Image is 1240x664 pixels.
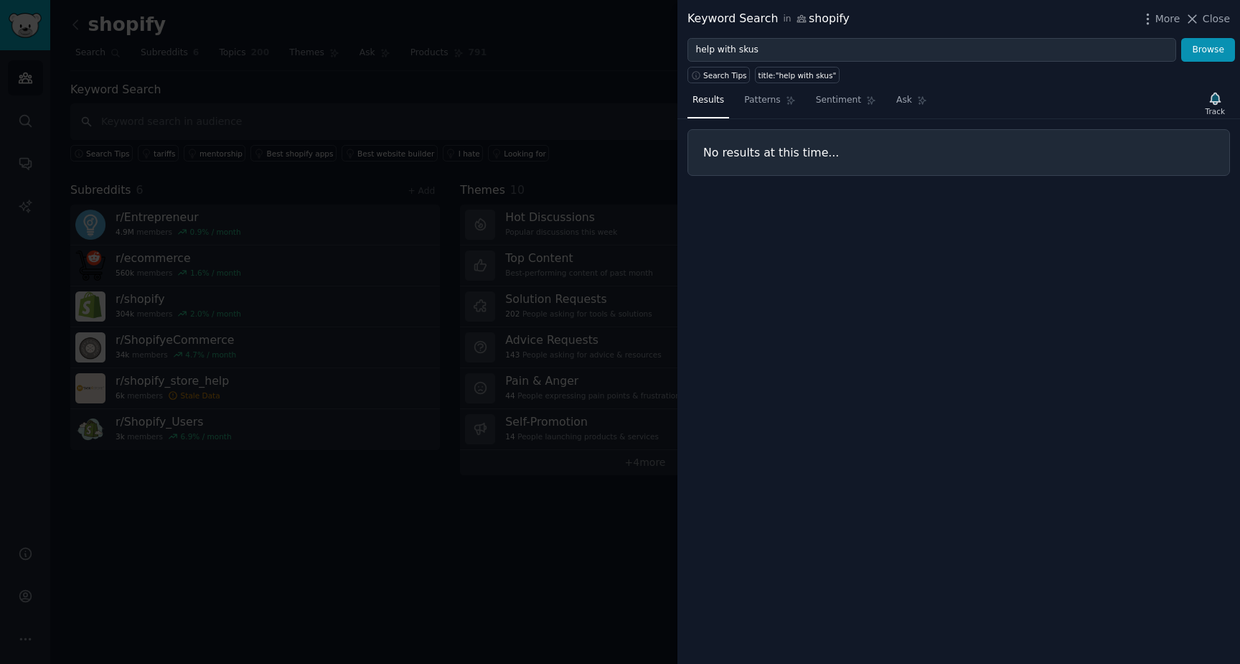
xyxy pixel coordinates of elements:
button: Close [1185,11,1230,27]
div: title:"help with skus" [758,70,837,80]
span: Results [692,94,724,107]
span: Search Tips [703,70,747,80]
a: Sentiment [811,89,881,118]
span: Patterns [744,94,780,107]
button: Search Tips [687,67,750,83]
span: Close [1203,11,1230,27]
button: Browse [1181,38,1235,62]
a: Ask [891,89,932,118]
span: Ask [896,94,912,107]
div: Keyword Search shopify [687,10,850,28]
input: Try a keyword related to your business [687,38,1176,62]
a: Results [687,89,729,118]
a: title:"help with skus" [755,67,840,83]
h3: No results at this time... [703,145,1214,160]
span: in [783,13,791,26]
div: Track [1206,106,1225,116]
button: More [1140,11,1180,27]
span: More [1155,11,1180,27]
span: Sentiment [816,94,861,107]
button: Track [1201,88,1230,118]
a: Patterns [739,89,800,118]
